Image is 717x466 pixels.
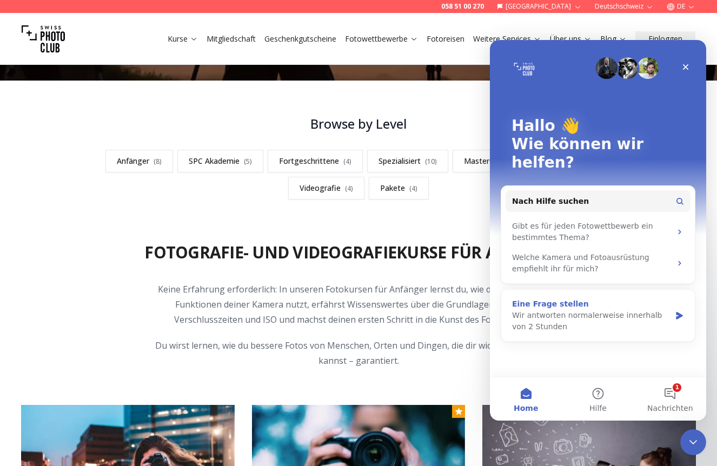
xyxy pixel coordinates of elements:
[260,31,341,46] button: Geschenkgutscheine
[163,31,202,46] button: Kurse
[22,17,65,61] img: Swiss photo club
[90,115,627,132] h3: Browse by Level
[600,34,627,44] a: Blog
[427,34,464,44] a: Fotoreisen
[596,31,631,46] button: Blog
[343,157,351,166] span: ( 4 )
[367,150,448,172] a: Spezialisiert(10)
[207,34,256,44] a: Mitgliedschaft
[154,157,162,166] span: ( 8 )
[425,157,437,166] span: ( 10 )
[345,34,418,44] a: Fotowettbewerbe
[469,31,546,46] button: Weitere Services
[288,177,364,199] a: Videografie(4)
[144,243,572,262] h2: Fotografie- und Videografiekurse für Anfänger
[635,31,695,46] button: Einloggen
[341,31,422,46] button: Fotowettbewerbe
[244,157,252,166] span: ( 5 )
[345,184,353,193] span: ( 4 )
[441,2,484,11] a: 058 51 00 270
[177,150,263,172] a: SPC Akademie(5)
[550,34,592,44] a: Über uns
[369,177,429,199] a: Pakete(4)
[422,31,469,46] button: Fotoreisen
[151,338,566,368] p: Du wirst lernen, wie du bessere Fotos von Menschen, Orten und Dingen, die dir wichtig sind, mache...
[546,31,596,46] button: Über uns
[202,31,260,46] button: Mitgliedschaft
[264,34,336,44] a: Geschenkgutscheine
[453,150,540,172] a: MasterClasses(3)
[490,40,706,421] iframe: Intercom live chat
[409,184,417,193] span: ( 4 )
[105,150,173,172] a: Anfänger(8)
[168,34,198,44] a: Kurse
[151,282,566,327] p: Keine Erfahrung erforderlich: In unseren Fotokursen für Anfänger lernst du, wie du die wichtigste...
[473,34,541,44] a: Weitere Services
[680,429,706,455] iframe: Intercom live chat
[268,150,363,172] a: Fortgeschrittene(4)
